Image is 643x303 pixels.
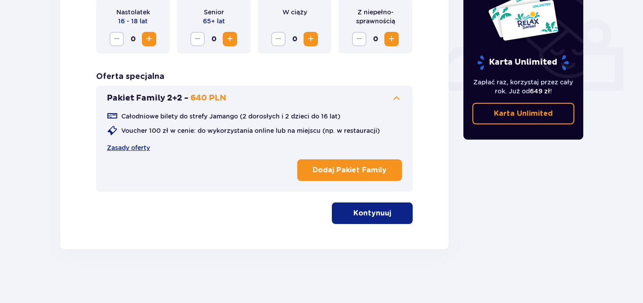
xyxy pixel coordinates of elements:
[530,88,550,95] span: 649 zł
[353,208,391,218] p: Kontynuuj
[110,32,124,46] button: Zmniejsz
[121,126,380,135] p: Voucher 100 zł w cenie: do wykorzystania online lub na miejscu (np. w restauracji)
[304,32,318,46] button: Zwiększ
[282,8,307,17] p: W ciąży
[494,109,553,119] p: Karta Unlimited
[476,55,570,70] p: Karta Unlimited
[116,8,150,17] p: Nastolatek
[271,32,286,46] button: Zmniejsz
[368,32,383,46] span: 0
[207,32,221,46] span: 0
[384,32,399,46] button: Zwiększ
[297,159,402,181] button: Dodaj Pakiet Family
[118,17,148,26] p: 16 - 18 lat
[352,32,366,46] button: Zmniejsz
[121,112,340,121] p: Całodniowe bilety do strefy Jamango (2 dorosłych i 2 dzieci do 16 lat)
[204,8,224,17] p: Senior
[346,8,405,26] p: Z niepełno­sprawnością
[142,32,156,46] button: Zwiększ
[107,143,150,152] a: Zasady oferty
[287,32,302,46] span: 0
[190,32,205,46] button: Zmniejsz
[96,71,164,82] h3: Oferta specjalna
[472,103,575,124] a: Karta Unlimited
[107,93,189,104] p: Pakiet Family 2+2 -
[472,78,575,96] p: Zapłać raz, korzystaj przez cały rok. Już od !
[107,93,402,104] button: Pakiet Family 2+2 -640 PLN
[190,93,226,104] p: 640 PLN
[203,17,225,26] p: 65+ lat
[126,32,140,46] span: 0
[313,165,387,175] p: Dodaj Pakiet Family
[332,202,413,224] button: Kontynuuj
[223,32,237,46] button: Zwiększ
